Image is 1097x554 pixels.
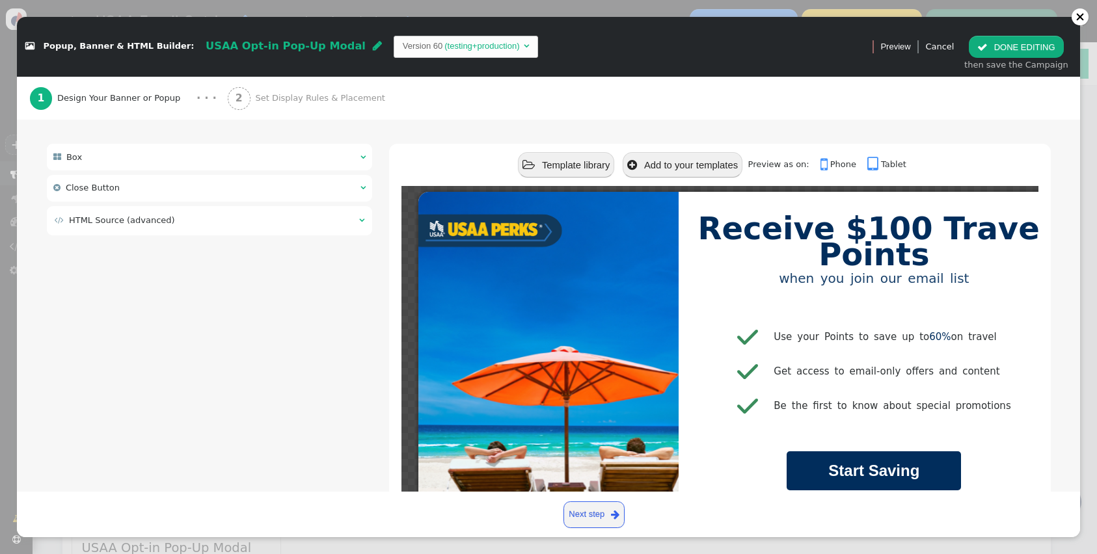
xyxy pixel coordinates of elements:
span:  [360,183,366,192]
span:  [25,42,34,51]
span: Get access to email-only offers and content [774,367,999,376]
span: Design Your Banner or Popup [57,92,185,105]
h1: Receive $100 Travel Points [689,215,1059,267]
span: USAA Opt-in Pop-Up Modal [206,40,366,52]
span:  [867,156,881,173]
span:  [53,183,61,192]
span:  [360,153,366,161]
button: Start Saving [787,451,961,490]
a: Cancel [925,42,954,51]
td: Version 60 [403,40,442,53]
span:  [820,156,830,173]
b: 1 [37,92,44,104]
span: Close Button [66,183,120,192]
div: then save the Campaign [964,59,1068,72]
span:  [611,507,619,522]
a: Tablet [867,159,906,169]
span: Popup, Banner & HTML Builder: [44,42,195,51]
span: Box [66,152,82,162]
h3: when you join our email list [689,270,1059,286]
img: Check Icon [737,394,758,418]
button: DONE EDITING [969,36,1063,58]
button: Add to your templates [623,152,742,178]
span:  [373,40,382,51]
span:  [55,216,64,224]
span:  [524,42,529,50]
span: Be the first to know about special promotions [774,402,1010,411]
span: Set Display Rules & Placement [255,92,390,105]
span:  [977,42,988,52]
span: Preview [880,40,910,53]
span:  [627,159,637,171]
span:  [53,153,61,161]
a: Preview [880,36,910,58]
a: 1 Design Your Banner or Popup · · · [30,77,228,120]
span: Preview as on: [748,159,818,169]
img: Check Icon [737,360,758,384]
td: (testing+production) [442,40,521,53]
div: · · · [196,90,217,107]
a: Next step [563,501,625,528]
span: Use your Points to save up to on travel [774,333,996,342]
button: Template library [518,152,614,178]
img: Check Icon [737,325,758,349]
b: 2 [236,92,243,104]
a: 2 Set Display Rules & Placement [228,77,413,120]
span: 60% [929,333,951,342]
span:  [359,216,364,224]
span: HTML Source (advanced) [69,215,175,225]
span:  [522,159,535,171]
a: Phone [820,159,865,169]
